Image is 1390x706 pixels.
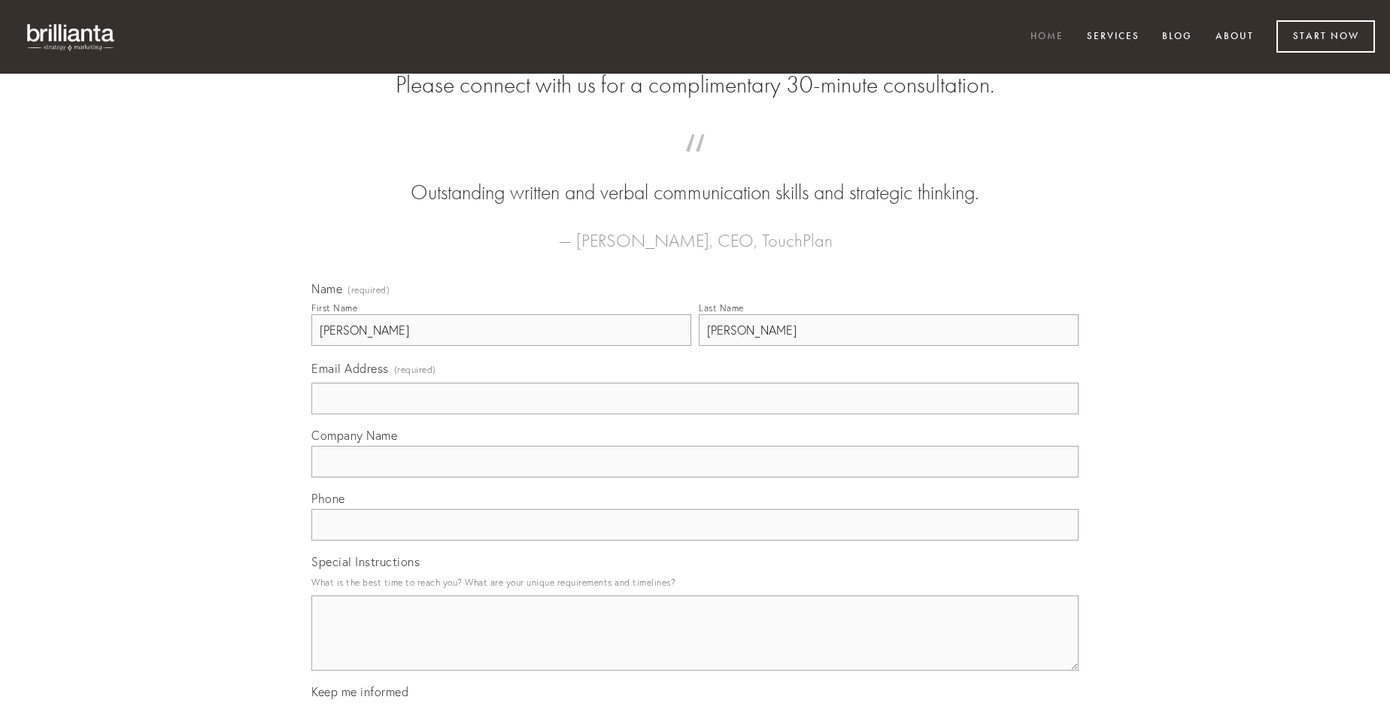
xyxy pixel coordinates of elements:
[394,359,436,380] span: (required)
[311,428,397,443] span: Company Name
[347,286,390,295] span: (required)
[311,684,408,699] span: Keep me informed
[1077,25,1149,50] a: Services
[311,572,1079,592] p: What is the best time to reach you? What are your unique requirements and timelines?
[311,491,345,506] span: Phone
[311,71,1079,99] h2: Please connect with us for a complimentary 30-minute consultation.
[311,302,357,314] div: First Name
[1276,20,1375,53] a: Start Now
[311,554,420,569] span: Special Instructions
[335,149,1055,178] span: “
[311,361,389,376] span: Email Address
[1021,25,1073,50] a: Home
[15,15,128,59] img: brillianta - research, strategy, marketing
[699,302,744,314] div: Last Name
[335,149,1055,208] blockquote: Outstanding written and verbal communication skills and strategic thinking.
[1152,25,1202,50] a: Blog
[335,208,1055,256] figcaption: — [PERSON_NAME], CEO, TouchPlan
[1206,25,1264,50] a: About
[311,281,342,296] span: Name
